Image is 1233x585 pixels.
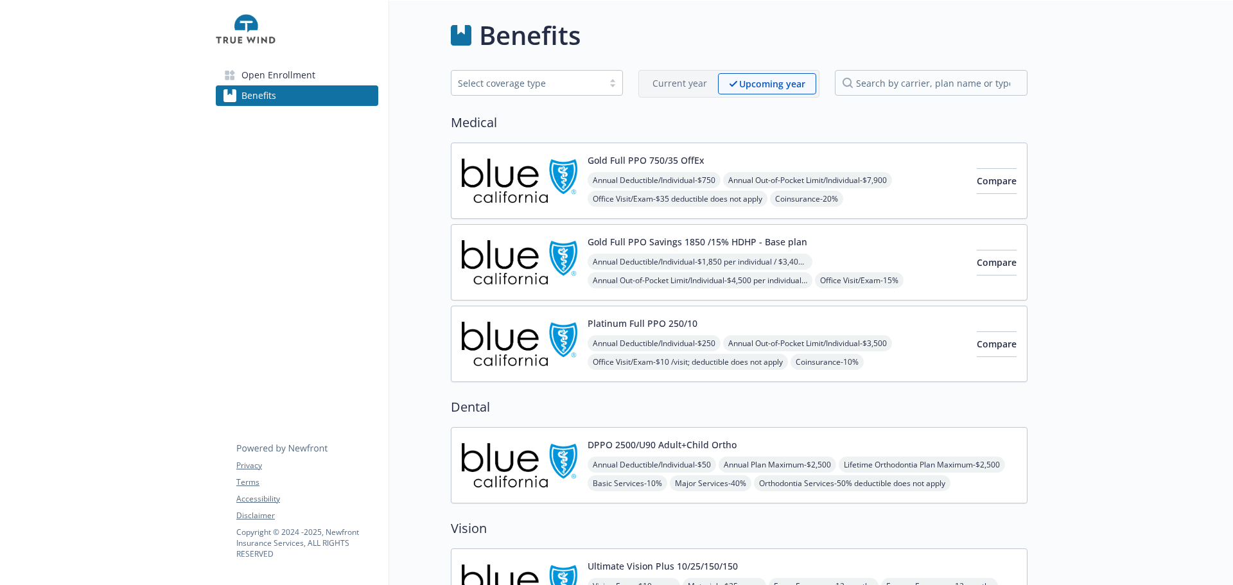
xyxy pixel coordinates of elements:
[719,457,836,473] span: Annual Plan Maximum - $2,500
[241,65,315,85] span: Open Enrollment
[451,397,1027,417] h2: Dental
[652,76,707,90] p: Current year
[977,250,1017,275] button: Compare
[770,191,843,207] span: Coinsurance - 20%
[462,317,577,371] img: Blue Shield of California carrier logo
[588,475,667,491] span: Basic Services - 10%
[588,354,788,370] span: Office Visit/Exam - $10 /visit; deductible does not apply
[977,256,1017,268] span: Compare
[642,73,718,94] span: Current year
[236,493,378,505] a: Accessibility
[839,457,1005,473] span: Lifetime Orthodontia Plan Maximum - $2,500
[458,76,597,90] div: Select coverage type
[723,335,892,351] span: Annual Out-of-Pocket Limit/Individual - $3,500
[236,527,378,559] p: Copyright © 2024 - 2025 , Newfront Insurance Services, ALL RIGHTS RESERVED
[236,510,378,521] a: Disclaimer
[588,317,697,330] button: Platinum Full PPO 250/10
[479,16,581,55] h1: Benefits
[791,354,864,370] span: Coinsurance - 10%
[588,457,716,473] span: Annual Deductible/Individual - $50
[451,519,1027,538] h2: Vision
[462,153,577,208] img: Blue Shield of California carrier logo
[588,254,812,270] span: Annual Deductible/Individual - $1,850 per individual / $3,400 per family member
[723,172,892,188] span: Annual Out-of-Pocket Limit/Individual - $7,900
[588,191,767,207] span: Office Visit/Exam - $35 deductible does not apply
[588,559,738,573] button: Ultimate Vision Plus 10/25/150/150
[588,153,704,167] button: Gold Full PPO 750/35 OffEx
[588,235,807,249] button: Gold Full PPO Savings 1850 /15% HDHP - Base plan
[977,175,1017,187] span: Compare
[754,475,950,491] span: Orthodontia Services - 50% deductible does not apply
[977,331,1017,357] button: Compare
[241,85,276,106] span: Benefits
[815,272,904,288] span: Office Visit/Exam - 15%
[588,438,737,451] button: DPPO 2500/U90 Adult+Child Ortho
[236,460,378,471] a: Privacy
[670,475,751,491] span: Major Services - 40%
[462,438,577,493] img: Blue Shield of California carrier logo
[216,65,378,85] a: Open Enrollment
[739,77,805,91] p: Upcoming year
[451,113,1027,132] h2: Medical
[977,338,1017,350] span: Compare
[977,168,1017,194] button: Compare
[588,172,721,188] span: Annual Deductible/Individual - $750
[216,85,378,106] a: Benefits
[588,272,812,288] span: Annual Out-of-Pocket Limit/Individual - $4,500 per individual / $4,500 per family member
[462,235,577,290] img: Blue Shield of California carrier logo
[835,70,1027,96] input: search by carrier, plan name or type
[588,335,721,351] span: Annual Deductible/Individual - $250
[236,476,378,488] a: Terms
